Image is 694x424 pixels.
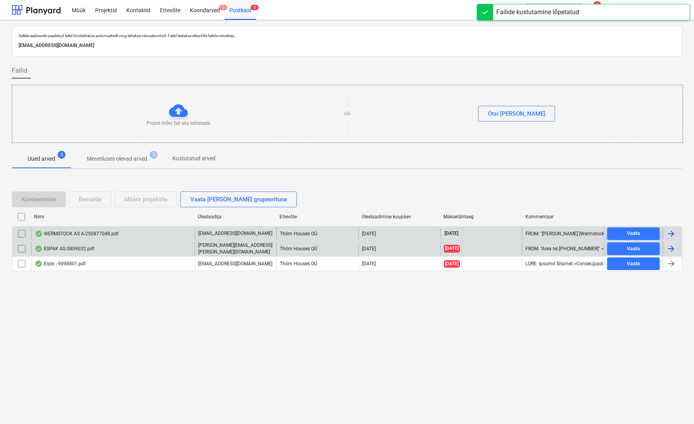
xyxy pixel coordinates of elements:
span: 8 [251,5,259,10]
div: ESPAK AS 0809032.pdf [35,246,94,252]
span: [DATE] [444,260,460,268]
div: Ettevõte [279,214,355,220]
span: 5 [150,151,158,159]
span: 5 [219,5,227,10]
span: [DATE] [444,245,460,252]
p: Proovi mõni fail siia lohistada [146,120,210,127]
div: Andmed failist loetud [35,261,43,267]
div: Andmed failist loetud [35,246,43,252]
p: Kustutatud arved [173,154,216,163]
div: Kommentaar [525,214,601,220]
div: Thörn Houses OÜ [276,257,358,270]
div: Otsi [PERSON_NAME] [488,109,545,119]
p: [EMAIL_ADDRESS][DOMAIN_NAME] [198,261,272,267]
div: Vaata [627,244,640,253]
div: [DATE] [362,231,376,236]
div: Proovi mõni fail siia lohistadavõiOtsi [PERSON_NAME] [12,85,683,143]
div: Vaata [PERSON_NAME] grupeerituna [190,194,287,204]
button: Otsi [PERSON_NAME] [478,106,555,122]
div: Nimi [34,214,191,220]
p: Uued arved [28,155,55,163]
p: [EMAIL_ADDRESS][DOMAIN_NAME] [19,41,675,50]
button: Vaata [PERSON_NAME] grupeerituna [180,191,297,207]
span: [DATE] [444,230,459,237]
div: [DATE] [362,246,376,251]
div: Maksetähtaeg [443,214,519,220]
span: 3 [58,151,66,159]
div: Thörn Houses OÜ [276,227,358,240]
div: Vaata [627,259,640,268]
div: Vaata [627,229,640,238]
p: [EMAIL_ADDRESS][DOMAIN_NAME] [198,230,272,237]
p: Menetluses olevad arved [87,155,147,163]
div: Üleslaadija [198,214,273,220]
button: Vaata [607,257,660,270]
span: Failid [12,66,27,75]
p: Sellele aadressile saadetud failid töödeldakse automaatselt ning tehakse viirusekontroll. Failid ... [19,33,675,38]
div: Erply - 9098801.pdf [35,261,86,267]
p: või [344,111,351,117]
div: WERMSTOCK AS A-250877048.pdf [35,231,118,237]
div: Failide kustutamine lõpetatud [496,8,579,17]
div: [DATE] [362,261,376,266]
div: Üleslaadimise kuupäev [362,214,437,220]
div: Andmed failist loetud [35,231,43,237]
div: Thörn Houses OÜ [276,242,358,255]
button: Vaata [607,242,660,255]
button: Vaata [607,227,660,240]
p: [PERSON_NAME][EMAIL_ADDRESS][PERSON_NAME][DOMAIN_NAME] [198,242,273,255]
